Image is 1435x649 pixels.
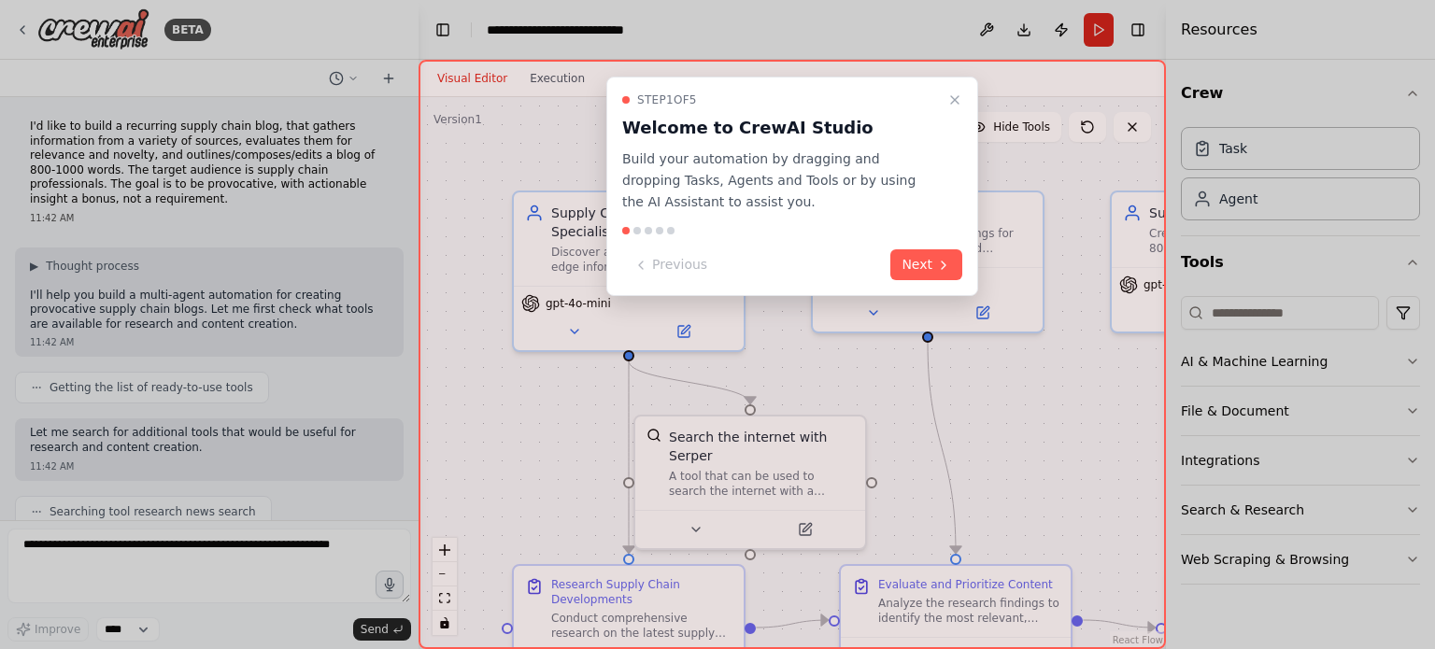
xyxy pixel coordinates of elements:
button: Previous [622,249,718,280]
button: Next [890,249,962,280]
p: Build your automation by dragging and dropping Tasks, Agents and Tools or by using the AI Assista... [622,148,940,212]
button: Close walkthrough [944,89,966,111]
h3: Welcome to CrewAI Studio [622,115,940,141]
button: Hide left sidebar [430,17,456,43]
span: Step 1 of 5 [637,92,697,107]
